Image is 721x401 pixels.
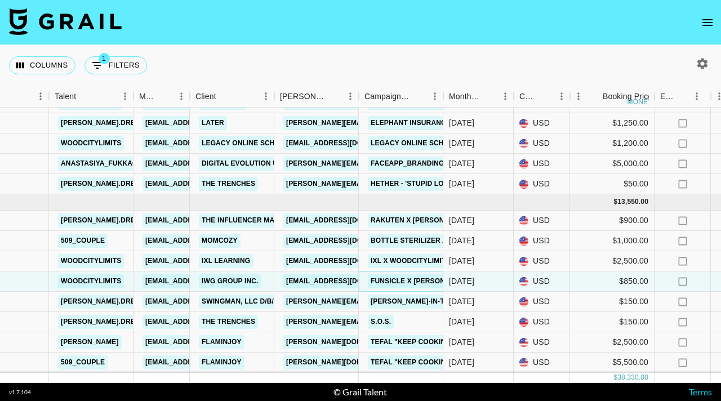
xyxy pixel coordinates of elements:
a: anastasiya_fukkacumi1 [58,157,157,171]
div: Oct '25 [449,316,474,327]
a: [EMAIL_ADDRESS][DOMAIN_NAME] [283,213,410,228]
a: 509_couple [58,355,108,369]
div: 13,550.00 [617,197,648,207]
button: Show filters [84,56,147,74]
div: v 1.7.104 [9,389,31,396]
span: 1 [99,53,110,64]
a: [PERSON_NAME].drew [58,116,144,130]
div: Oct '25 [449,235,474,246]
a: [EMAIL_ADDRESS][PERSON_NAME][DOMAIN_NAME] [143,177,326,191]
a: Flaminjoy [199,335,244,349]
div: Oct '25 [449,275,474,287]
div: USD [514,154,570,174]
div: USD [514,211,570,231]
a: IWG Group Inc. [199,274,261,288]
button: Sort [411,88,426,104]
a: [EMAIL_ADDRESS][PERSON_NAME][DOMAIN_NAME] [143,213,326,228]
button: Sort [216,88,232,104]
img: Grail Talent [9,8,122,35]
a: [EMAIL_ADDRESS][DOMAIN_NAME] [283,254,410,268]
div: Campaign (Type) [359,86,443,108]
a: [PERSON_NAME]-in-the-box Monster Munchies [368,295,549,309]
div: Sep '25 [449,117,474,128]
div: Campaign (Type) [364,86,411,108]
div: Oct '25 [449,255,474,266]
a: The Trenches [199,177,258,191]
div: $2,500.00 [570,251,655,271]
a: Flaminjoy [199,355,244,369]
div: $1,250.00 [570,113,655,133]
div: © Grail Talent [333,386,387,398]
a: Digital Evolution Un Limited [199,157,315,171]
div: USD [514,231,570,251]
div: $2,500.00 [570,332,655,353]
a: [PERSON_NAME][EMAIL_ADDRESS][DOMAIN_NAME] [283,295,467,309]
a: Momcozy [199,234,241,248]
div: [PERSON_NAME] [280,86,326,108]
div: Client [195,86,216,108]
div: Oct '25 [449,215,474,226]
a: Legacy Online School x woodcitylimits [368,136,530,150]
a: IXL x Woodcitylimits [368,254,453,268]
div: USD [514,113,570,133]
button: Menu [342,88,359,105]
button: Menu [426,88,443,105]
div: Currency [519,86,537,108]
div: Sep '25 [449,178,474,189]
button: Menu [688,88,705,105]
a: [PERSON_NAME][DOMAIN_NAME][EMAIL_ADDRESS][PERSON_NAME][DOMAIN_NAME] [283,355,581,369]
button: Sort [76,88,92,104]
button: Select columns [9,56,75,74]
div: Sep '25 [449,137,474,149]
a: [EMAIL_ADDRESS][PERSON_NAME][DOMAIN_NAME] [143,234,326,248]
div: Expenses: Remove Commission? [660,86,676,108]
div: money [627,99,653,105]
button: Sort [587,88,603,104]
a: The Influencer Marketing Factory [199,213,342,228]
button: Menu [117,88,133,105]
div: Manager [139,86,157,108]
div: $900.00 [570,211,655,231]
div: Currency [514,86,570,108]
div: $5,000.00 [570,154,655,174]
a: woodcitylimits [58,254,124,268]
div: $850.00 [570,271,655,292]
div: $5,500.00 [570,353,655,373]
div: $ [613,373,617,382]
button: Menu [497,88,514,105]
div: USD [514,332,570,353]
div: USD [514,251,570,271]
a: Rakuten x [PERSON_NAME] [368,213,473,228]
div: Expenses: Remove Commission? [655,86,711,108]
div: USD [514,292,570,312]
a: [PERSON_NAME][EMAIL_ADDRESS][DOMAIN_NAME] [283,177,467,191]
a: [PERSON_NAME].drew [58,315,144,329]
div: Oct '25 [449,336,474,347]
a: Tefal "Keep Cooking" Campaign [368,355,496,369]
div: Talent [55,86,76,108]
div: 38,330.00 [617,373,648,382]
a: Terms [689,386,712,397]
button: Sort [157,88,173,104]
a: Hether - 'Stupid Love' [368,177,457,191]
a: [EMAIL_ADDRESS][PERSON_NAME][DOMAIN_NAME] [143,315,326,329]
div: USD [514,133,570,154]
button: Sort [676,88,692,104]
a: [EMAIL_ADDRESS][PERSON_NAME][DOMAIN_NAME] [143,254,326,268]
a: Legacy Online School [199,136,292,150]
div: $150.00 [570,292,655,312]
a: Later [199,116,227,130]
div: $ [613,197,617,207]
a: [EMAIL_ADDRESS][DOMAIN_NAME] [283,136,410,150]
a: Tefal "Keep Cooking" Campaign [368,335,496,349]
div: USD [514,312,570,332]
a: s.o.s. [368,315,394,329]
div: Client [190,86,274,108]
button: Sort [326,88,342,104]
a: The Trenches [199,315,258,329]
button: Menu [257,88,274,105]
a: [EMAIL_ADDRESS][PERSON_NAME][DOMAIN_NAME] [143,157,326,171]
a: 509_couple [58,234,108,248]
a: [EMAIL_ADDRESS][PERSON_NAME][DOMAIN_NAME] [143,355,326,369]
div: USD [514,174,570,194]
